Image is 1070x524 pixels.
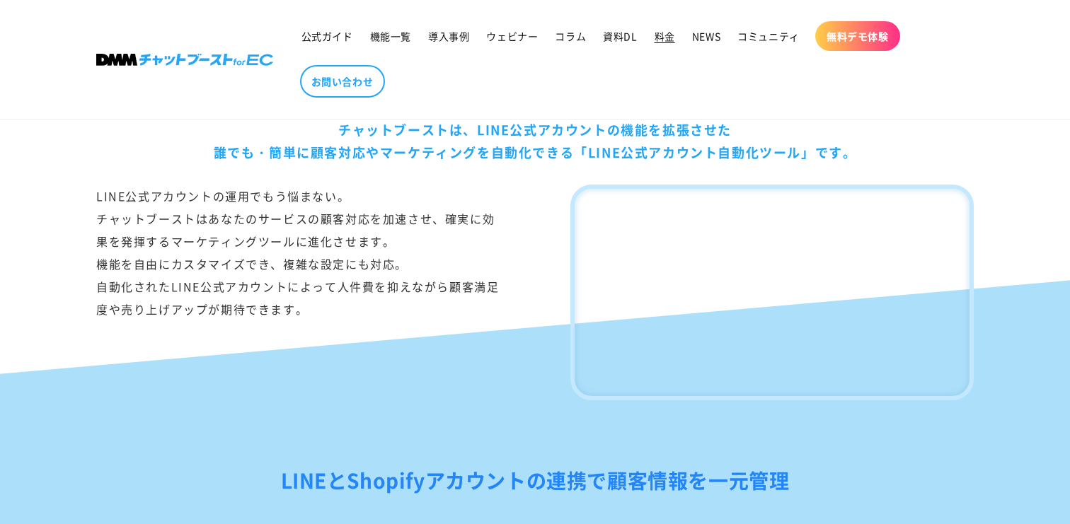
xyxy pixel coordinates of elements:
[815,21,900,51] a: 無料デモ体験
[478,21,546,51] a: ウェビナー
[646,21,684,51] a: 料金
[594,21,645,51] a: 資料DL
[96,464,974,498] h2: LINEとShopifyアカウントの連携で顧客情報を一元管理
[486,30,538,42] span: ウェビナー
[96,54,273,66] img: 株式会社DMM Boost
[546,21,594,51] a: コラム
[428,30,469,42] span: 導入事例
[684,21,729,51] a: NEWS
[362,21,420,51] a: 機能一覧
[311,75,374,88] span: お問い合わせ
[655,30,675,42] span: 料金
[603,30,637,42] span: 資料DL
[300,65,385,98] a: お問い合わせ
[555,30,586,42] span: コラム
[370,30,411,42] span: 機能一覧
[420,21,478,51] a: 導入事例
[293,21,362,51] a: 公式ガイド
[96,185,500,400] div: LINE公式アカウントの運用でもう悩まない。 チャットブーストはあなたのサービスの顧客対応を加速させ、確実に効果を発揮するマーケティングツールに進化させます。 機能を自由にカスタマイズでき、複雑...
[827,30,889,42] span: 無料デモ体験
[692,30,720,42] span: NEWS
[729,21,808,51] a: コミュニティ
[301,30,353,42] span: 公式ガイド
[737,30,800,42] span: コミュニティ
[96,118,974,164] div: チャットブーストは、LINE公式アカウントの機能を拡張させた 誰でも・簡単に顧客対応やマーケティングを自動化できる「LINE公式アカウント自動化ツール」です。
